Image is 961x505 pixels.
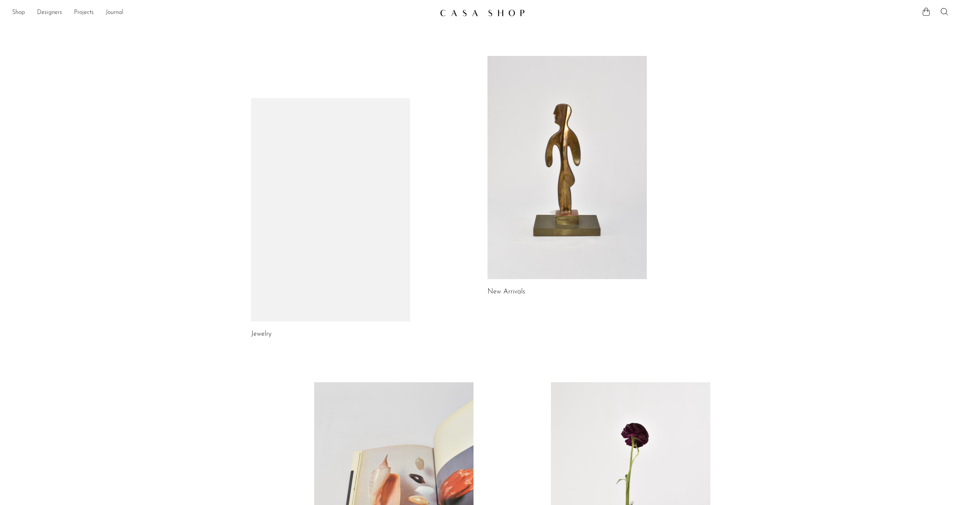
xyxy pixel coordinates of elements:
a: Shop [12,8,25,18]
a: New Arrivals [487,289,525,295]
a: Designers [37,8,62,18]
a: Projects [74,8,94,18]
a: Journal [106,8,123,18]
ul: NEW HEADER MENU [12,6,434,19]
nav: Desktop navigation [12,6,434,19]
a: Jewelry [251,331,271,338]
